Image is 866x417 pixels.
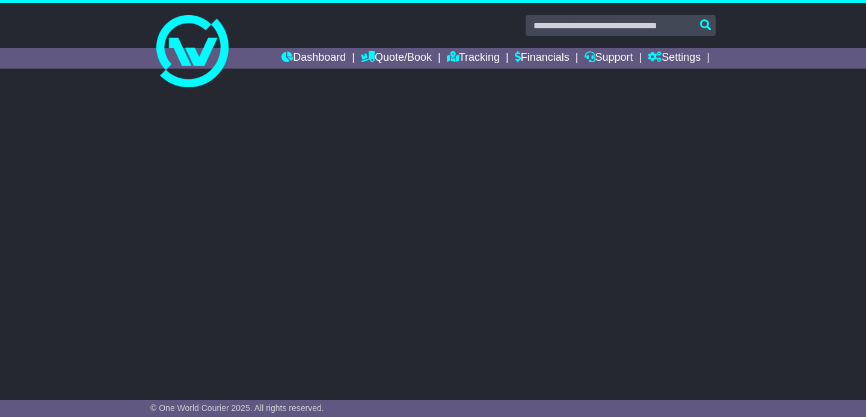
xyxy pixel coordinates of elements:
[150,403,324,413] span: © One World Courier 2025. All rights reserved.
[281,48,346,69] a: Dashboard
[585,48,633,69] a: Support
[361,48,432,69] a: Quote/Book
[515,48,570,69] a: Financials
[447,48,500,69] a: Tracking
[648,48,701,69] a: Settings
